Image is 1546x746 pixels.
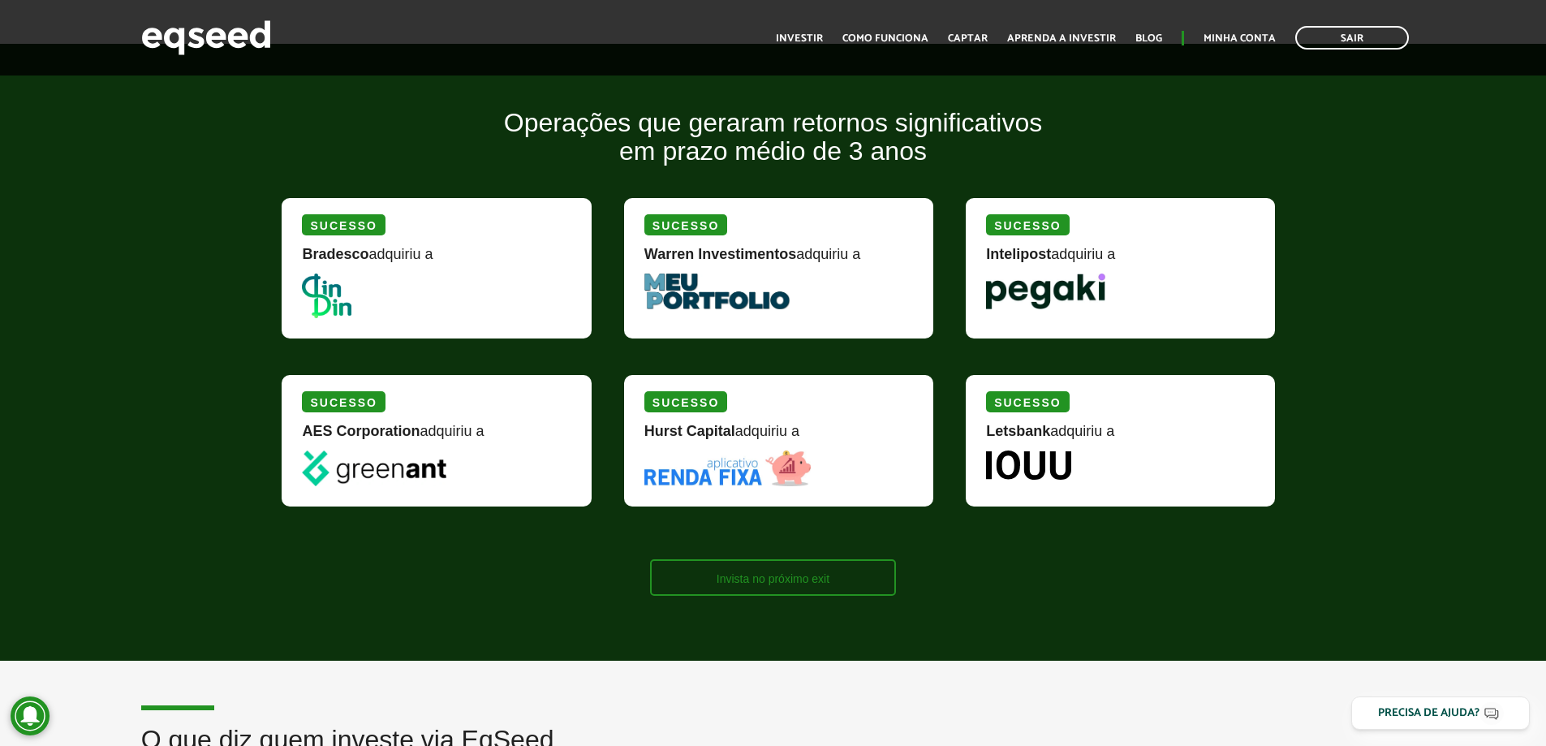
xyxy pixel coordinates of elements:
[986,274,1105,309] img: Pegaki
[650,559,896,596] a: Invista no próximo exit
[986,451,1071,480] img: Iouu
[644,247,913,274] div: adquiriu a
[302,423,420,439] strong: AES Corporation
[986,247,1255,274] div: adquiriu a
[302,451,446,486] img: greenant
[986,423,1050,439] strong: Letsbank
[986,246,1051,262] strong: Intelipost
[302,424,571,451] div: adquiriu a
[302,391,385,412] div: Sucesso
[644,391,727,412] div: Sucesso
[302,274,351,318] img: DinDin
[644,423,735,439] strong: Hurst Capital
[986,214,1069,235] div: Sucesso
[986,424,1255,451] div: adquiriu a
[269,109,1276,190] h2: Operações que geraram retornos significativos em prazo médio de 3 anos
[1135,33,1162,44] a: Blog
[644,274,790,309] img: MeuPortfolio
[1204,33,1276,44] a: Minha conta
[842,33,928,44] a: Como funciona
[948,33,988,44] a: Captar
[141,16,271,59] img: EqSeed
[644,214,727,235] div: Sucesso
[302,214,385,235] div: Sucesso
[302,247,571,274] div: adquiriu a
[1295,26,1409,50] a: Sair
[1007,33,1116,44] a: Aprenda a investir
[644,451,812,486] img: Renda Fixa
[644,246,796,262] strong: Warren Investimentos
[986,391,1069,412] div: Sucesso
[776,33,823,44] a: Investir
[644,424,913,451] div: adquiriu a
[302,246,368,262] strong: Bradesco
